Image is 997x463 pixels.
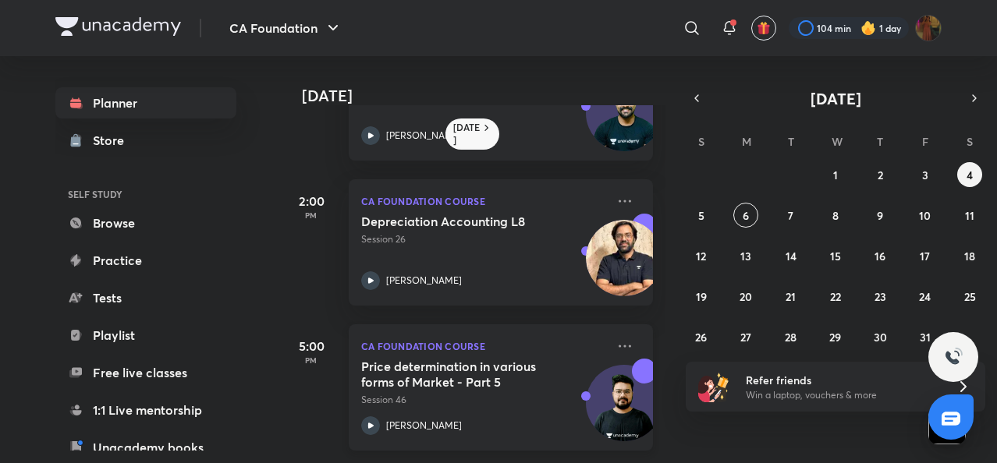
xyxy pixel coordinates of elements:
button: October 13, 2025 [733,243,758,268]
p: [PERSON_NAME] [386,274,462,288]
abbr: October 27, 2025 [740,330,751,345]
button: October 25, 2025 [957,284,982,309]
span: [DATE] [811,88,861,109]
button: October 3, 2025 [913,162,938,187]
p: Session 26 [361,232,606,246]
button: October 5, 2025 [689,203,714,228]
img: streak [860,20,876,36]
abbr: October 28, 2025 [785,330,797,345]
div: Store [93,131,133,150]
button: October 26, 2025 [689,324,714,349]
button: October 14, 2025 [779,243,804,268]
abbr: October 29, 2025 [829,330,841,345]
button: October 31, 2025 [913,324,938,349]
button: October 29, 2025 [823,324,848,349]
button: October 28, 2025 [779,324,804,349]
abbr: October 3, 2025 [922,168,928,182]
img: Avatar [587,373,662,448]
abbr: October 10, 2025 [919,208,931,223]
button: October 21, 2025 [779,284,804,309]
p: [PERSON_NAME] [386,419,462,433]
h6: SELF STUDY [55,181,236,207]
h5: 5:00 [280,337,342,355]
abbr: October 25, 2025 [964,289,976,304]
img: avatar [757,21,771,35]
a: Playlist [55,320,236,351]
abbr: Thursday [877,134,883,149]
abbr: October 2, 2025 [878,168,883,182]
button: October 18, 2025 [957,243,982,268]
abbr: October 5, 2025 [698,208,704,223]
abbr: October 7, 2025 [788,208,793,223]
img: ttu [944,348,963,366]
abbr: October 14, 2025 [786,249,797,263]
button: October 16, 2025 [867,243,892,268]
h5: 2:00 [280,192,342,210]
abbr: October 13, 2025 [740,249,751,263]
button: [DATE] [708,87,963,109]
button: October 23, 2025 [867,284,892,309]
a: Store [55,125,236,156]
abbr: October 18, 2025 [964,249,975,263]
a: Browse [55,207,236,239]
abbr: October 12, 2025 [696,249,706,263]
h5: Depreciation Accounting L8 [361,214,555,229]
button: avatar [751,16,776,41]
button: CA Foundation [220,12,352,44]
button: October 10, 2025 [913,203,938,228]
img: gungun Raj [915,15,942,41]
h6: Refer friends [746,372,938,388]
img: Company Logo [55,17,181,36]
abbr: October 22, 2025 [830,289,841,304]
abbr: October 9, 2025 [877,208,883,223]
button: October 17, 2025 [913,243,938,268]
abbr: October 30, 2025 [874,330,887,345]
a: Unacademy books [55,432,236,463]
a: Free live classes [55,357,236,388]
abbr: October 24, 2025 [919,289,931,304]
button: October 15, 2025 [823,243,848,268]
button: October 2, 2025 [867,162,892,187]
abbr: October 19, 2025 [696,289,707,304]
abbr: October 1, 2025 [833,168,838,182]
button: October 11, 2025 [957,203,982,228]
abbr: October 23, 2025 [875,289,886,304]
h5: Price determination in various forms of Market - Part 5 [361,359,555,390]
abbr: Friday [922,134,928,149]
button: October 27, 2025 [733,324,758,349]
abbr: October 15, 2025 [830,249,841,263]
abbr: October 31, 2025 [920,330,931,345]
button: October 12, 2025 [689,243,714,268]
a: Planner [55,87,236,118]
abbr: October 20, 2025 [740,289,752,304]
button: October 8, 2025 [823,203,848,228]
p: Session 46 [361,393,606,407]
p: Win a laptop, vouchers & more [746,388,938,402]
button: October 1, 2025 [823,162,848,187]
abbr: Monday [742,134,751,149]
abbr: Wednesday [832,134,843,149]
p: CA Foundation Course [361,337,606,355]
abbr: Tuesday [788,134,794,149]
abbr: October 17, 2025 [920,249,930,263]
abbr: October 4, 2025 [967,168,973,182]
abbr: Saturday [967,134,973,149]
button: October 7, 2025 [779,203,804,228]
abbr: October 6, 2025 [743,208,749,223]
p: [PERSON_NAME] [386,129,462,143]
h6: [DATE] [453,122,481,147]
abbr: October 16, 2025 [875,249,885,263]
button: October 9, 2025 [867,203,892,228]
button: October 4, 2025 [957,162,982,187]
button: October 24, 2025 [913,284,938,309]
p: CA Foundation Course [361,192,606,210]
a: 1:1 Live mentorship [55,394,236,426]
button: October 22, 2025 [823,284,848,309]
a: Company Logo [55,17,181,40]
abbr: October 21, 2025 [786,289,796,304]
p: PM [280,355,342,365]
button: October 30, 2025 [867,324,892,349]
a: Practice [55,245,236,276]
p: PM [280,210,342,220]
button: October 20, 2025 [733,284,758,309]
